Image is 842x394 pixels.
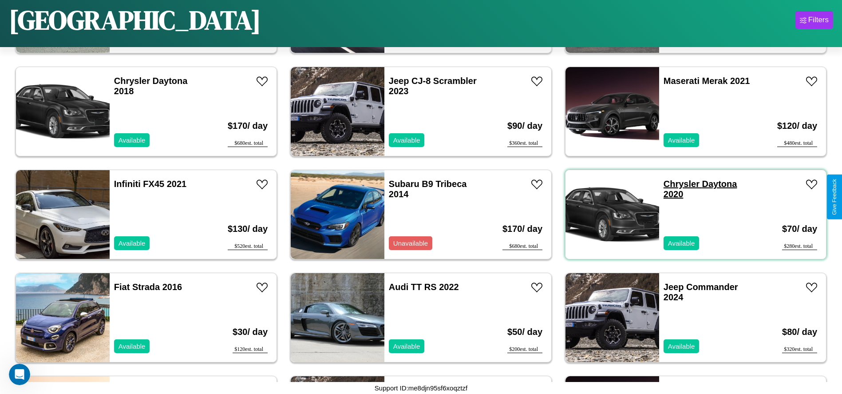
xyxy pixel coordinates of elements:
div: $ 680 est. total [228,140,268,147]
h3: $ 170 / day [228,112,268,140]
a: Chrysler Daytona 2018 [114,76,188,96]
p: Available [119,134,146,146]
div: $ 520 est. total [228,243,268,250]
a: Chrysler Daytona 2020 [664,179,737,199]
h3: $ 120 / day [777,112,817,140]
div: $ 360 est. total [507,140,542,147]
p: Unavailable [393,237,428,249]
h3: $ 50 / day [507,318,542,346]
button: Filters [795,11,833,29]
div: $ 120 est. total [233,346,268,353]
h3: $ 90 / day [507,112,542,140]
div: $ 680 est. total [502,243,542,250]
div: $ 480 est. total [777,140,817,147]
div: $ 320 est. total [782,346,817,353]
div: $ 280 est. total [782,243,817,250]
h3: $ 80 / day [782,318,817,346]
h3: $ 70 / day [782,215,817,243]
h3: $ 30 / day [233,318,268,346]
a: Fiat Strada 2016 [114,282,182,292]
p: Support ID: me8djn95sf6xoqztzf [375,382,467,394]
h3: $ 170 / day [502,215,542,243]
p: Available [668,134,695,146]
a: Jeep Commander 2024 [664,282,738,302]
p: Available [393,134,420,146]
p: Available [119,237,146,249]
a: Subaru B9 Tribeca 2014 [389,179,467,199]
p: Available [668,340,695,352]
a: Maserati Merak 2021 [664,76,750,86]
a: Audi TT RS 2022 [389,282,459,292]
div: Give Feedback [831,179,838,215]
iframe: Intercom live chat [9,364,30,385]
a: Jeep CJ-8 Scrambler 2023 [389,76,477,96]
h3: $ 130 / day [228,215,268,243]
p: Available [119,340,146,352]
h1: [GEOGRAPHIC_DATA] [9,2,261,38]
p: Available [668,237,695,249]
p: Available [393,340,420,352]
div: Filters [808,16,829,24]
div: $ 200 est. total [507,346,542,353]
a: Infiniti FX45 2021 [114,179,186,189]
